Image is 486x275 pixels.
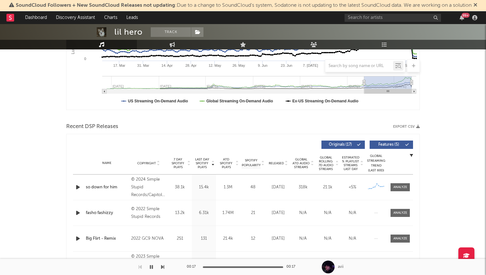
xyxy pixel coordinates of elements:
[292,184,314,191] div: 318k
[51,11,100,24] a: Discovery Assistant
[292,236,314,242] div: N/A
[194,158,211,169] span: Last Day Spotify Plays
[317,184,338,191] div: 21.1k
[66,123,118,131] span: Recent DSP Releases
[169,158,186,169] span: 7 Day Spotify Plays
[86,184,128,191] a: so down for him
[21,11,51,24] a: Dashboard
[317,210,338,216] div: N/A
[269,161,284,165] span: Released
[218,236,239,242] div: 21.4k
[321,141,365,149] button: Originals(17)
[366,154,386,173] div: Global Streaming Trend (Last 60D)
[16,3,175,8] span: SoundCloud Followers + New SoundCloud Releases not updating
[86,236,128,242] a: Big Flirt - Remix
[370,141,413,149] button: Features(5)
[100,11,122,24] a: Charts
[292,210,314,216] div: N/A
[71,13,75,54] text: Luminate Daily Streams
[137,161,156,165] span: Copyright
[131,235,166,243] div: 2022 GC9 NOVA
[114,27,143,37] div: lil hero
[267,236,289,242] div: [DATE]
[206,99,273,103] text: Global Streaming On-Demand Audio
[267,184,289,191] div: [DATE]
[326,143,355,147] span: Originals ( 17 )
[473,3,477,8] span: Dismiss
[187,263,200,271] div: 00:17
[194,210,214,216] div: 6.31k
[169,184,190,191] div: 38.1k
[342,236,363,242] div: N/A
[338,264,344,270] div: avii
[393,125,420,129] button: Export CSV
[84,57,86,61] text: 0
[86,210,128,216] a: fasho fashizzy
[194,236,214,242] div: 131
[462,13,470,18] div: 99 +
[131,205,166,221] div: © 2022 Simple Stupid Records
[218,158,235,169] span: ATD Spotify Plays
[242,158,261,168] span: Spotify Popularity
[128,99,188,103] text: US Streaming On-Demand Audio
[342,156,359,171] span: Estimated % Playlist Streams Last Day
[131,176,166,199] div: © 2024 Simple Stupid Records/Capitol Records
[317,236,338,242] div: N/A
[218,184,239,191] div: 1.3M
[292,158,310,169] span: Global ATD Audio Streams
[460,15,464,20] button: 99+
[151,27,191,37] button: Track
[345,14,441,22] input: Search for artists
[169,236,190,242] div: 251
[242,236,264,242] div: 12
[194,184,214,191] div: 15.4k
[122,11,142,24] a: Leads
[242,184,264,191] div: 48
[218,210,239,216] div: 1.74M
[292,99,359,103] text: Ex-US Streaming On-Demand Audio
[317,156,335,171] span: Global Rolling 7D Audio Streams
[169,210,190,216] div: 13.2k
[342,210,363,216] div: N/A
[16,3,472,8] span: : Due to a change to SoundCloud's system, Sodatone is not updating to the latest SoundCloud data....
[342,184,363,191] div: <5%
[242,210,264,216] div: 21
[267,210,289,216] div: [DATE]
[86,161,128,166] div: Name
[374,143,403,147] span: Features ( 5 )
[325,64,393,69] input: Search by song name or URL
[286,263,299,271] div: 00:17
